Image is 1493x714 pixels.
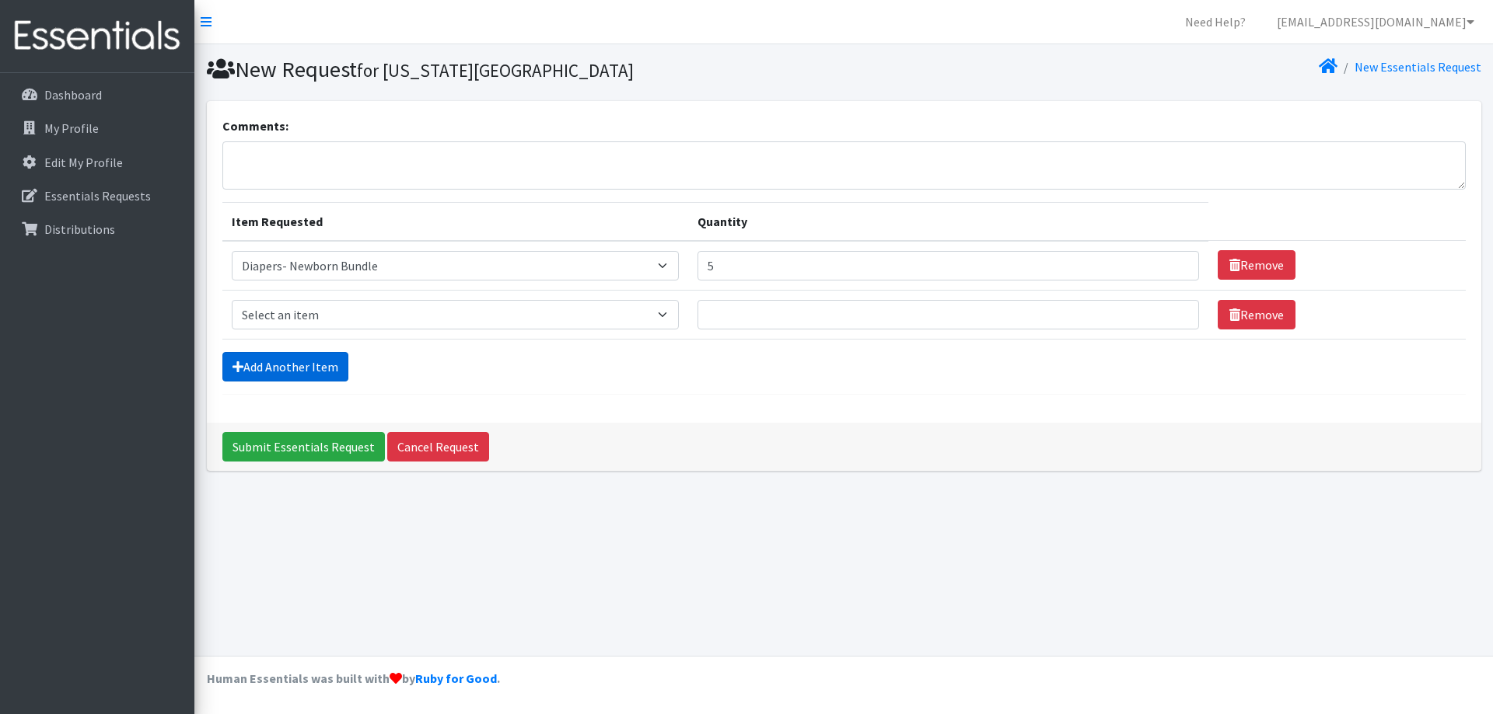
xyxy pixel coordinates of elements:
input: Submit Essentials Request [222,432,385,461]
p: Edit My Profile [44,155,123,170]
label: Comments: [222,117,288,135]
a: Ruby for Good [415,670,497,686]
small: for [US_STATE][GEOGRAPHIC_DATA] [357,59,634,82]
a: New Essentials Request [1355,59,1481,75]
p: Essentials Requests [44,188,151,204]
strong: Human Essentials was built with by . [207,670,500,686]
th: Quantity [688,202,1208,241]
th: Item Requested [222,202,689,241]
a: Remove [1218,250,1295,280]
img: HumanEssentials [6,10,188,62]
a: Need Help? [1173,6,1258,37]
h1: New Request [207,56,838,83]
a: Distributions [6,214,188,245]
a: [EMAIL_ADDRESS][DOMAIN_NAME] [1264,6,1487,37]
a: Essentials Requests [6,180,188,211]
p: Dashboard [44,87,102,103]
p: Distributions [44,221,115,237]
p: My Profile [44,120,99,136]
a: Dashboard [6,79,188,110]
a: My Profile [6,113,188,144]
a: Cancel Request [387,432,489,461]
a: Add Another Item [222,352,348,381]
a: Edit My Profile [6,147,188,178]
a: Remove [1218,300,1295,329]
